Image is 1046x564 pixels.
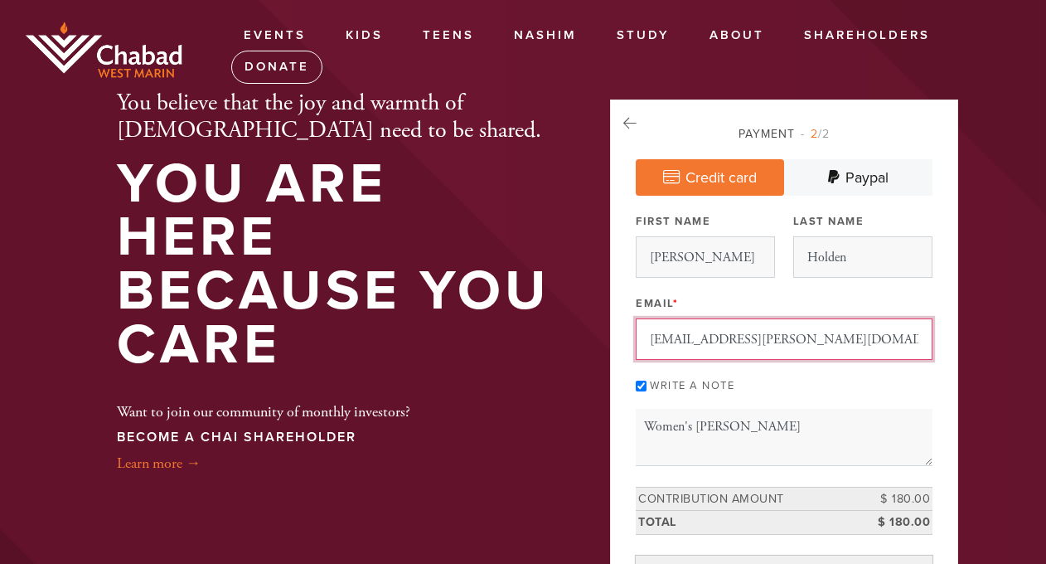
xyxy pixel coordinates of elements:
h3: BECOME A CHAI SHAREHOLDER [117,430,410,445]
a: Credit card [636,159,784,196]
h1: You are here because you care [117,158,556,372]
a: Events [231,20,318,51]
div: Want to join our community of monthly investors? [117,378,410,474]
a: Teens [410,20,487,51]
a: Nashim [501,20,589,51]
a: About [697,20,777,51]
label: Last Name [793,214,864,229]
label: Email [636,296,678,311]
td: Contribution Amount [636,487,858,511]
a: Donate [231,51,322,84]
div: Payment [636,125,932,143]
td: Total [636,511,858,535]
a: Paypal [784,159,932,196]
img: chabad-west-marin-logo.png [25,22,182,78]
a: Learn more → [117,454,201,473]
td: $ 180.00 [858,511,932,535]
span: 2 [811,127,818,141]
span: /2 [801,127,830,141]
a: Study [604,20,682,51]
a: Kids [333,20,395,51]
a: Shareholders [792,20,942,51]
span: This field is required. [673,297,679,310]
label: First Name [636,214,710,229]
label: Write a note [650,379,734,392]
h2: You believe that the joy and warmth of [DEMOGRAPHIC_DATA] need to be shared. [117,90,556,145]
td: $ 180.00 [858,487,932,511]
